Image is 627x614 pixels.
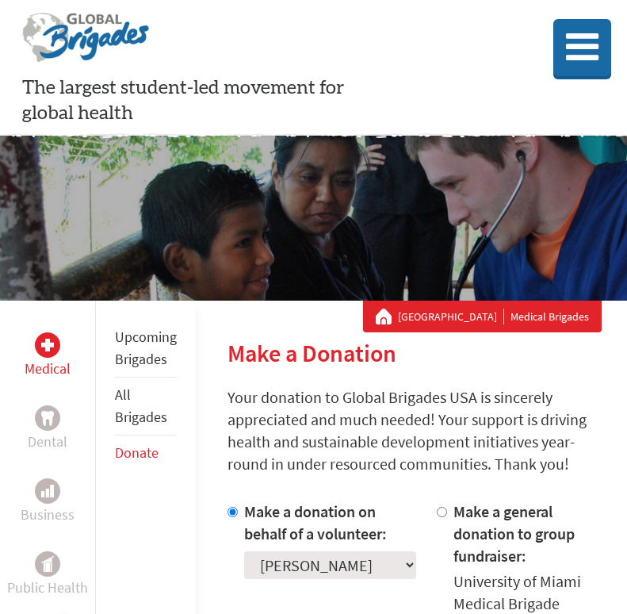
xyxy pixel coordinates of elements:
[22,75,386,126] p: The largest student-led movement for global health
[25,332,71,380] a: MedicalMedical
[28,405,67,453] a: DentalDental
[398,309,504,324] a: [GEOGRAPHIC_DATA]
[115,443,159,462] a: Donate
[41,339,54,351] img: Medical
[7,577,88,599] p: Public Health
[35,405,60,431] div: Dental
[21,504,75,526] p: Business
[21,478,75,526] a: BusinessBusiness
[227,386,595,475] p: Your donation to Global Brigades USA is sincerely appreciated and much needed! Your support is dr...
[41,556,54,572] img: Public Health
[35,478,60,504] div: Business
[28,431,67,453] p: Dental
[22,13,149,75] img: Global Brigades Logo
[115,378,177,436] li: All Brigades
[41,485,54,497] img: Business
[115,436,177,470] li: Donate
[25,358,71,380] p: Medical
[35,551,60,577] div: Public Health
[115,320,177,378] li: Upcoming Brigades
[115,386,167,426] a: All Brigades
[115,328,177,368] a: Upcoming Brigades
[227,339,595,367] h2: Make a Donation
[7,551,88,599] a: Public HealthPublic Health
[376,309,589,324] div: Medical Brigades
[41,411,54,426] img: Dental
[35,332,60,358] div: Medical
[244,501,387,543] label: Make a donation on behalf of a volunteer:
[453,501,575,566] label: Make a general donation to group fundraiser:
